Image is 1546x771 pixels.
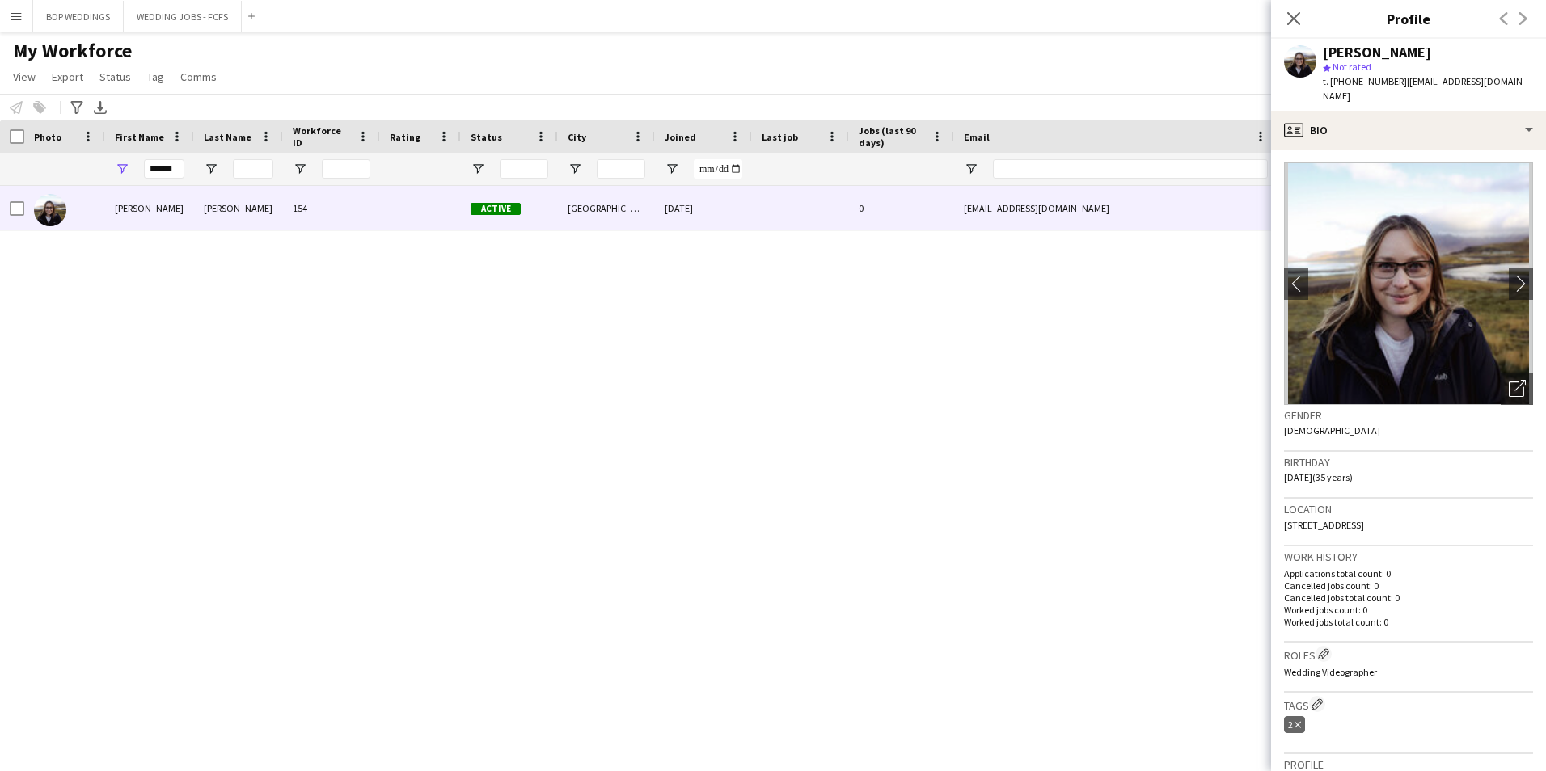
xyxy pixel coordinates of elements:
app-action-btn: Advanced filters [67,98,87,117]
span: Wedding Videographer [1284,666,1377,678]
button: WEDDING JOBS - FCFS [124,1,242,32]
span: Not rated [1333,61,1371,73]
h3: Roles [1284,646,1533,663]
h3: Tags [1284,696,1533,713]
a: Comms [174,66,223,87]
div: [PERSON_NAME] [1323,45,1431,60]
input: Email Filter Input [993,159,1268,179]
span: Jobs (last 90 days) [859,124,925,149]
div: Bio [1271,111,1546,150]
span: Status [99,70,131,84]
input: Joined Filter Input [694,159,742,179]
span: City [568,131,586,143]
div: [PERSON_NAME] [194,186,283,230]
input: First Name Filter Input [144,159,184,179]
h3: Work history [1284,550,1533,564]
button: Open Filter Menu [204,162,218,176]
button: BDP WEDDINGS [33,1,124,32]
p: Applications total count: 0 [1284,567,1533,579]
button: Open Filter Menu [568,162,582,176]
img: Leanne Matthews [34,194,66,226]
span: Active [471,203,521,215]
p: Cancelled jobs total count: 0 [1284,592,1533,604]
img: Crew avatar or photo [1284,162,1533,405]
div: 0 [849,186,954,230]
span: Tag [147,70,164,84]
a: Status [93,66,137,87]
button: Open Filter Menu [293,162,307,176]
input: City Filter Input [597,159,645,179]
span: [DATE] (35 years) [1284,471,1353,483]
span: Rating [390,131,420,143]
span: Last job [762,131,798,143]
span: Photo [34,131,61,143]
a: View [6,66,42,87]
div: 2 [1284,716,1305,733]
span: Email [964,131,990,143]
a: Tag [141,66,171,87]
span: Status [471,131,502,143]
span: [DEMOGRAPHIC_DATA] [1284,424,1380,436]
span: Comms [180,70,217,84]
span: | [EMAIL_ADDRESS][DOMAIN_NAME] [1323,75,1527,102]
button: Open Filter Menu [471,162,485,176]
h3: Location [1284,502,1533,516]
p: Worked jobs count: 0 [1284,604,1533,616]
h3: Profile [1271,8,1546,29]
h3: Birthday [1284,455,1533,470]
div: [GEOGRAPHIC_DATA] [558,186,655,230]
input: Last Name Filter Input [233,159,273,179]
span: Last Name [204,131,251,143]
input: Workforce ID Filter Input [322,159,370,179]
div: Open photos pop-in [1501,373,1533,405]
p: Worked jobs total count: 0 [1284,616,1533,628]
p: Cancelled jobs count: 0 [1284,579,1533,592]
button: Open Filter Menu [115,162,129,176]
a: Export [45,66,90,87]
div: [PERSON_NAME] [105,186,194,230]
span: My Workforce [13,39,132,63]
span: View [13,70,36,84]
span: First Name [115,131,164,143]
h3: Gender [1284,408,1533,423]
div: [EMAIL_ADDRESS][DOMAIN_NAME] [954,186,1278,230]
div: [DATE] [655,186,752,230]
app-action-btn: Export XLSX [91,98,110,117]
button: Open Filter Menu [964,162,978,176]
span: Workforce ID [293,124,351,149]
div: 154 [283,186,380,230]
span: t. [PHONE_NUMBER] [1323,75,1407,87]
span: [STREET_ADDRESS] [1284,519,1364,531]
button: Open Filter Menu [665,162,679,176]
span: Export [52,70,83,84]
input: Status Filter Input [500,159,548,179]
span: Joined [665,131,696,143]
